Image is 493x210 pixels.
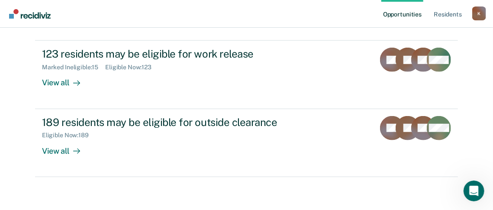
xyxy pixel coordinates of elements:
a: 189 residents may be eligible for outside clearanceEligible Now:189View all [35,109,458,177]
div: View all [42,139,90,156]
div: K [472,6,486,20]
img: Recidiviz [9,9,51,19]
div: Eligible Now : 123 [105,64,158,71]
div: View all [42,71,90,88]
div: Marked Ineligible : 15 [42,64,105,71]
iframe: Intercom live chat [464,181,484,201]
div: 189 residents may be eligible for outside clearance [42,116,346,129]
button: Profile dropdown button [472,6,486,20]
div: 123 residents may be eligible for work release [42,48,346,60]
div: Eligible Now : 189 [42,132,96,139]
a: 123 residents may be eligible for work releaseMarked Ineligible:15Eligible Now:123View all [35,41,458,109]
